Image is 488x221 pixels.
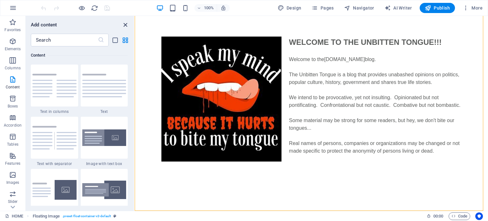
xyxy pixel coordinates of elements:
span: More [463,5,483,11]
span: Publish [425,5,450,11]
h6: Content [31,52,128,59]
button: Navigator [342,3,377,13]
span: Click to select. Double-click to edit [33,212,60,220]
span: Text [81,109,128,114]
button: list-view [111,36,119,44]
div: Text [81,65,128,114]
img: text-image-overlap.svg [82,181,126,199]
h6: Session time [427,212,444,220]
button: Usercentrics [475,212,483,220]
button: AI Writer [382,3,415,13]
span: : [438,214,439,218]
p: Content [6,85,20,90]
span: Navigator [344,5,374,11]
h6: Add content [31,21,57,29]
nav: breadcrumb [33,212,117,220]
img: text-with-separator.svg [32,126,77,149]
span: AI Writer [384,5,412,11]
p: Boxes [8,104,18,109]
h6: 100% [204,4,214,12]
span: Image with text box [81,161,128,166]
p: Favorites [4,27,21,32]
img: text.svg [82,74,126,97]
p: Tables [7,142,18,147]
i: On resize automatically adjust zoom level to fit chosen device. [220,5,226,11]
button: Design [275,3,304,13]
a: Click to cancel selection. Double-click to open Pages [5,212,23,220]
img: text-in-columns.svg [32,74,77,97]
div: Image with text box [81,117,128,166]
p: Elements [5,46,21,52]
p: Accordion [4,123,22,128]
span: Text with separator [31,161,78,166]
button: close panel [121,21,129,29]
div: Text in columns [31,65,78,114]
button: Click here to leave preview mode and continue editing [78,4,85,12]
input: Search [31,34,98,46]
span: Design [278,5,302,11]
button: reload [91,4,98,12]
button: Pages [309,3,336,13]
span: Text in columns [31,109,78,114]
p: Columns [5,66,21,71]
span: . preset-float-container-v3-default [62,212,111,220]
div: Design (Ctrl+Alt+Y) [275,3,304,13]
button: 100% [194,4,217,12]
i: This element is a customizable preset [113,214,116,218]
span: Pages [311,5,334,11]
button: Code [449,212,470,220]
p: Slider [8,199,18,204]
img: image-with-text-box.svg [82,129,126,146]
p: Features [5,161,20,166]
div: Text with separator [31,117,78,166]
i: Reload page [91,4,98,12]
button: grid-view [121,36,129,44]
img: text-with-image-v4.svg [32,180,77,200]
button: More [460,3,485,13]
button: Publish [420,3,455,13]
p: Images [6,180,19,185]
span: 00 00 [433,212,443,220]
span: Code [451,212,467,220]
